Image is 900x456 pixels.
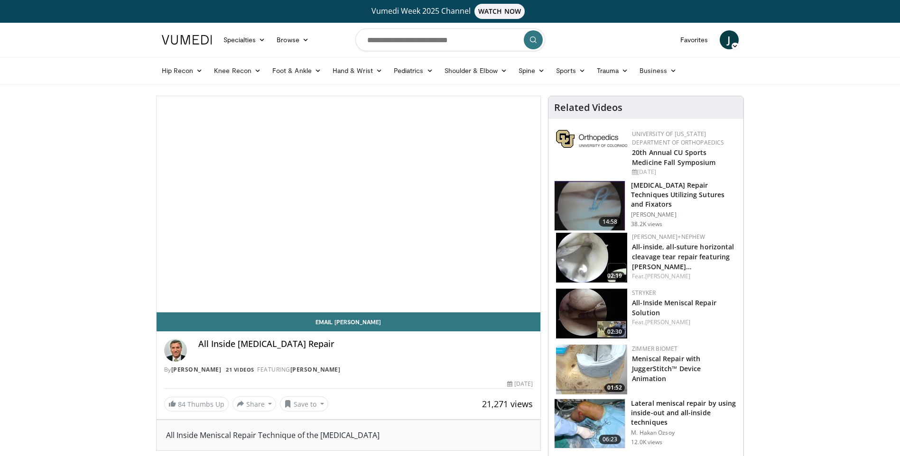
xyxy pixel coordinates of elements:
p: M. Hakan Ozsoy [631,429,738,437]
img: 50c219b3-c08f-4b6c-9bf8-c5ca6333d247.150x105_q85_crop-smart_upscale.jpg [556,345,627,394]
p: 38.2K views [631,220,662,228]
img: 173c071b-399e-4fbc-8156-5fdd8d6e2d0e.150x105_q85_crop-smart_upscale.jpg [556,233,627,283]
div: [DATE] [507,380,533,388]
span: 02:19 [604,272,625,280]
span: 02:30 [604,328,625,336]
a: All-inside, all-suture horizontal cleavage tear repair featuring [PERSON_NAME]… [632,242,734,271]
h3: Lateral meniscal repair by using inside-out and all-inside techniques [631,399,738,427]
a: [PERSON_NAME]+Nephew [632,233,705,241]
div: [DATE] [632,168,736,176]
img: 7dbf7e9d-5d78-4ac6-a426-3ccf50cd13b9.150x105_q85_crop-smart_upscale.jpg [556,289,627,338]
h3: [MEDICAL_DATA] Repair Techniques Utilizing Sutures and Fixators [631,181,738,209]
div: Feat. [632,318,736,327]
a: J [720,30,739,49]
a: 21 Videos [223,366,258,374]
img: 355603a8-37da-49b6-856f-e00d7e9307d3.png.150x105_q85_autocrop_double_scale_upscale_version-0.2.png [556,130,627,148]
a: 01:52 [556,345,627,394]
h4: All Inside [MEDICAL_DATA] Repair [198,339,533,349]
a: Zimmer Biomet [632,345,677,353]
img: kurz_3.png.150x105_q85_crop-smart_upscale.jpg [555,181,625,230]
button: Save to [280,396,328,411]
a: 84 Thumbs Up [164,397,229,411]
a: 02:30 [556,289,627,338]
a: [PERSON_NAME] [645,272,690,280]
a: Shoulder & Elbow [439,61,513,80]
div: All Inside Meniscal Repair Technique of the [MEDICAL_DATA] [166,429,531,441]
p: [PERSON_NAME] [631,211,738,219]
input: Search topics, interventions [355,28,545,51]
div: Feat. [632,272,736,281]
a: Trauma [591,61,634,80]
a: Vumedi Week 2025 ChannelWATCH NOW [163,4,737,19]
p: 12.0K views [631,438,662,446]
a: Sports [550,61,591,80]
a: [PERSON_NAME] [171,365,222,374]
span: 01:52 [604,383,625,392]
a: Hand & Wrist [327,61,388,80]
a: Foot & Ankle [267,61,327,80]
a: Pediatrics [388,61,439,80]
a: 02:19 [556,233,627,283]
a: 20th Annual CU Sports Medicine Fall Symposium [632,148,715,167]
a: Stryker [632,289,656,297]
span: 84 [178,400,186,409]
img: 19f7e44a-694f-4d01-89ed-d97741ccc484.150x105_q85_crop-smart_upscale.jpg [555,399,625,448]
a: Email [PERSON_NAME] [157,312,541,331]
div: By FEATURING [164,365,533,374]
a: University of [US_STATE] Department of Orthopaedics [632,130,724,146]
a: Spine [513,61,550,80]
h4: Related Videos [554,102,622,113]
a: All-Inside Meniscal Repair Solution [632,298,716,317]
a: Knee Recon [208,61,267,80]
span: WATCH NOW [474,4,525,19]
a: 14:58 [MEDICAL_DATA] Repair Techniques Utilizing Sutures and Fixators [PERSON_NAME] 38.2K views [554,181,738,231]
button: Share [232,396,277,411]
a: 06:23 Lateral meniscal repair by using inside-out and all-inside techniques M. Hakan Ozsoy 12.0K ... [554,399,738,449]
a: [PERSON_NAME] [645,318,690,326]
span: 06:23 [599,435,622,444]
a: Meniscal Repair with JuggerStitch™ Device Animation [632,354,701,383]
a: Specialties [218,30,271,49]
a: Browse [271,30,315,49]
a: Favorites [675,30,714,49]
img: Avatar [164,339,187,362]
span: 14:58 [599,217,622,227]
a: Business [634,61,682,80]
a: Hip Recon [156,61,209,80]
span: 21,271 views [482,398,533,410]
video-js: Video Player [157,96,541,312]
img: VuMedi Logo [162,35,212,45]
a: [PERSON_NAME] [290,365,341,374]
